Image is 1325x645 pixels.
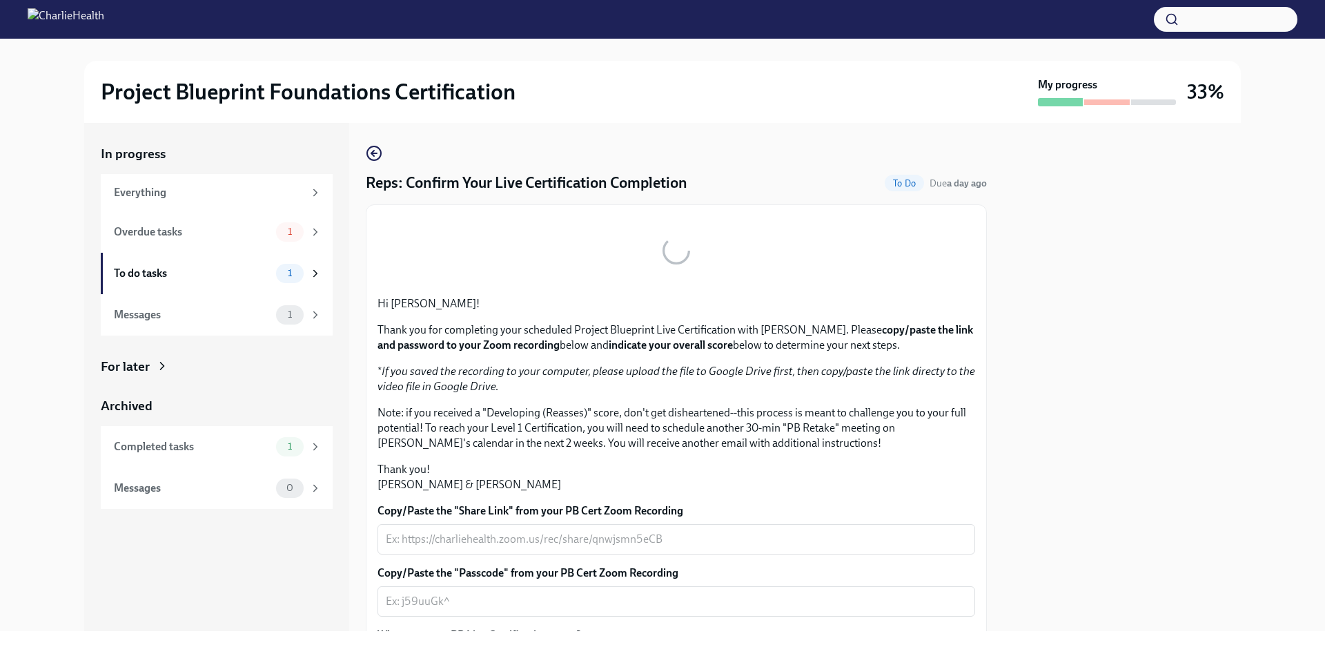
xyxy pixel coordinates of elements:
[101,358,150,376] div: For later
[278,483,302,493] span: 0
[885,178,924,189] span: To Do
[114,481,271,496] div: Messages
[602,216,752,285] button: Zoom image
[377,405,975,451] p: Note: if you received a "Developing (Reasses)" score, don't get disheartened--this process is mea...
[114,266,271,281] div: To do tasks
[101,468,333,509] a: Messages0
[377,628,581,643] label: What was your PB Live Certification score?
[377,566,975,581] label: Copy/Paste the "Passcode" from your PB Cert Zoom Recording
[279,441,300,452] span: 1
[377,296,975,311] p: Hi [PERSON_NAME]!
[101,78,516,106] h2: Project Blueprint Foundations Certification
[1038,77,1097,93] strong: My progress
[930,177,987,190] span: October 2nd, 2025 09:00
[114,224,271,240] div: Overdue tasks
[101,358,333,376] a: For later
[377,322,975,353] p: Thank you for completing your scheduled Project Blueprint Live Certification with [PERSON_NAME]. ...
[279,227,300,237] span: 1
[279,268,300,278] span: 1
[101,397,333,415] a: Archived
[114,185,304,200] div: Everything
[101,174,333,211] a: Everything
[366,173,687,193] h4: Reps: Confirm Your Live Certification Completion
[101,294,333,336] a: Messages1
[101,145,333,163] a: In progress
[1187,79,1224,104] h3: 33%
[377,462,975,492] p: Thank you! [PERSON_NAME] & [PERSON_NAME]
[930,177,987,189] span: Due
[947,177,987,189] strong: a day ago
[609,338,733,352] strong: indicate your overall score
[114,307,271,322] div: Messages
[377,503,975,519] label: Copy/Paste the "Share Link" from your PB Cert Zoom Recording
[114,439,271,454] div: Completed tasks
[377,365,975,393] em: If you saved the recording to your computer, please upload the file to Google Drive first, then c...
[28,8,104,30] img: CharlieHealth
[101,211,333,253] a: Overdue tasks1
[279,309,300,320] span: 1
[101,426,333,468] a: Completed tasks1
[101,253,333,294] a: To do tasks1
